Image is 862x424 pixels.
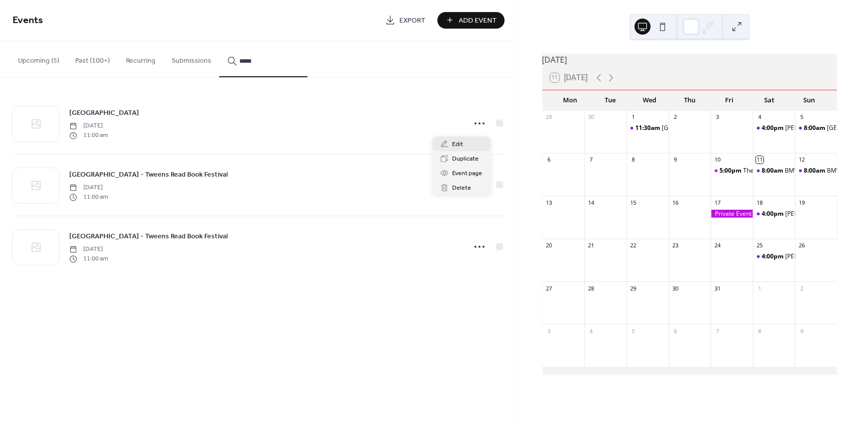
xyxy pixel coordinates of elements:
div: 30 [672,285,679,292]
div: Midtown Park [795,124,837,132]
div: BMW Driving Experience @ NRG Stadium [753,167,795,175]
span: Duplicate [453,154,479,165]
a: [GEOGRAPHIC_DATA] - Tweens Read Book Festival [69,231,228,242]
a: Export [378,12,434,29]
div: 29 [630,285,637,292]
div: 5 [630,327,637,335]
span: [DATE] [69,245,108,254]
div: 12 [798,156,806,164]
div: 18 [756,199,764,206]
div: 11 [756,156,764,164]
span: 11:00 am [69,131,108,140]
div: 28 [588,285,595,292]
div: 19 [798,199,806,206]
div: 20 [545,242,553,249]
button: Submissions [164,41,219,76]
span: 4:00pm [762,210,786,218]
span: 4:00pm [762,124,786,132]
div: Mon [550,90,590,110]
div: Axelrad Beer Garden [753,210,795,218]
button: Recurring [118,41,164,76]
a: [GEOGRAPHIC_DATA] [69,107,139,119]
div: 9 [672,156,679,164]
span: [GEOGRAPHIC_DATA] [69,108,139,119]
span: 5:00pm [720,167,744,175]
div: Wed [630,90,670,110]
div: 3 [714,113,722,121]
div: 5 [798,113,806,121]
div: Fri [710,90,750,110]
div: 29 [545,113,553,121]
span: 4:00pm [762,252,786,261]
span: Edit [453,139,464,150]
div: 27 [545,285,553,292]
div: 23 [672,242,679,249]
span: 11:00 am [69,193,108,202]
span: Events [13,11,43,31]
div: 16 [672,199,679,206]
div: Sat [750,90,789,110]
div: The Mood Room [744,167,789,175]
div: 9 [798,327,806,335]
div: 30 [588,113,595,121]
div: 1 [630,113,637,121]
div: 7 [714,327,722,335]
div: The Mood Room [711,167,753,175]
div: 8 [630,156,637,164]
div: BMW Driving Experience @ NRG Stadium [795,167,837,175]
div: Private Event [711,210,753,218]
span: [DATE] [69,122,108,131]
div: Four Oaks Place [627,124,669,132]
a: [GEOGRAPHIC_DATA] - Tweens Read Book Festival [69,169,228,181]
div: 26 [798,242,806,249]
button: Past (100+) [67,41,118,76]
span: 11:30am [636,124,662,132]
div: 15 [630,199,637,206]
div: 14 [588,199,595,206]
div: [GEOGRAPHIC_DATA] [662,124,723,132]
div: 25 [756,242,764,249]
span: [DATE] [69,184,108,193]
div: Sun [790,90,829,110]
span: Delete [453,183,472,194]
div: 4 [588,327,595,335]
div: 2 [672,113,679,121]
span: 8:00am [762,167,785,175]
div: 4 [756,113,764,121]
div: 10 [714,156,722,164]
div: Axelrad Beer Garden [753,252,795,261]
div: 24 [714,242,722,249]
div: Tue [590,90,630,110]
span: Event page [453,169,483,179]
div: 6 [545,156,553,164]
div: [DATE] [542,54,837,66]
span: Add Event [459,16,497,26]
div: 1 [756,285,764,292]
div: 31 [714,285,722,292]
button: Add Event [438,12,505,29]
div: 3 [545,327,553,335]
div: 7 [588,156,595,164]
span: Export [399,16,426,26]
div: 13 [545,199,553,206]
div: 6 [672,327,679,335]
div: Thu [670,90,709,110]
span: 11:00 am [69,254,108,263]
div: 8 [756,327,764,335]
span: 8:00am [804,124,827,132]
div: 2 [798,285,806,292]
div: 17 [714,199,722,206]
div: Axelrad Beer Garden [753,124,795,132]
span: [GEOGRAPHIC_DATA] - Tweens Read Book Festival [69,170,228,181]
div: 22 [630,242,637,249]
button: Upcoming (5) [10,41,67,76]
span: [GEOGRAPHIC_DATA] - Tweens Read Book Festival [69,232,228,242]
span: 8:00am [804,167,827,175]
div: 21 [588,242,595,249]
